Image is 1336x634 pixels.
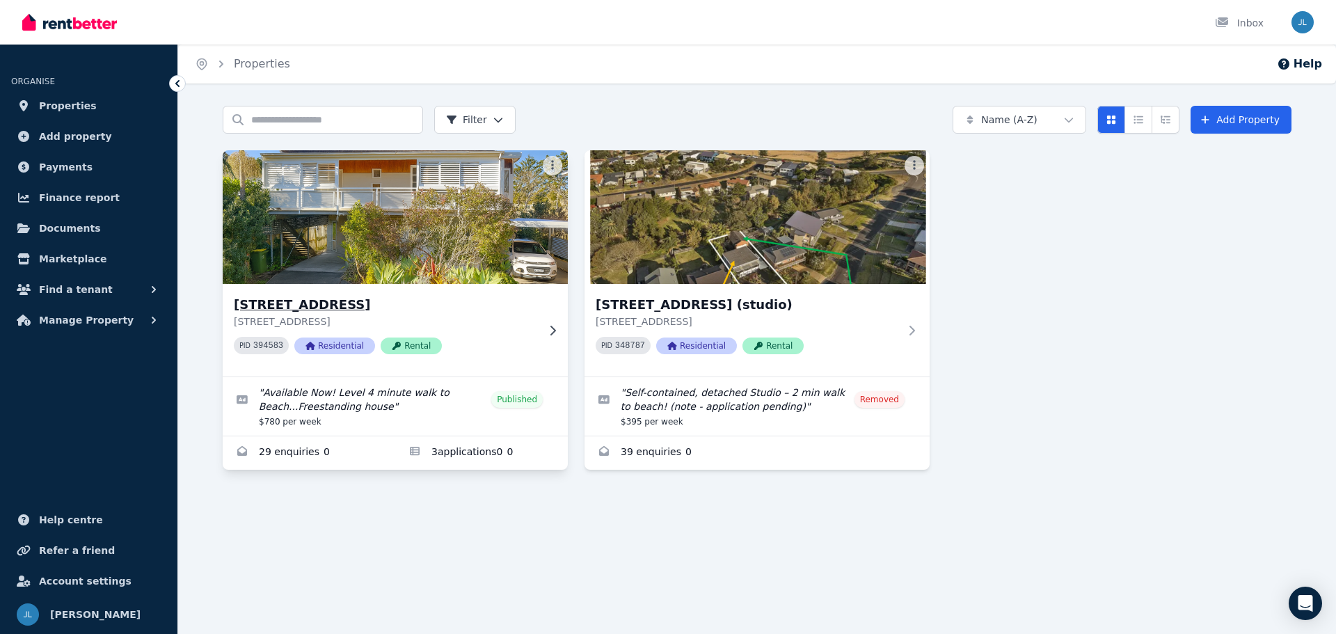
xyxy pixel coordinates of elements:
[234,57,290,70] a: Properties
[543,156,562,175] button: More options
[39,281,113,298] span: Find a tenant
[596,315,899,328] p: [STREET_ADDRESS]
[434,106,516,134] button: Filter
[39,97,97,114] span: Properties
[22,12,117,33] img: RentBetter
[50,606,141,623] span: [PERSON_NAME]
[11,276,166,303] button: Find a tenant
[11,122,166,150] a: Add property
[39,512,103,528] span: Help centre
[11,153,166,181] a: Payments
[905,156,924,175] button: More options
[39,128,112,145] span: Add property
[656,338,737,354] span: Residential
[253,341,283,351] code: 394583
[11,306,166,334] button: Manage Property
[11,77,55,86] span: ORGANISE
[39,189,120,206] span: Finance report
[1124,106,1152,134] button: Compact list view
[11,567,166,595] a: Account settings
[223,436,395,470] a: Enquiries for 32 Ensenada Rd, Copacabana
[1191,106,1291,134] a: Add Property
[39,251,106,267] span: Marketplace
[234,315,537,328] p: [STREET_ADDRESS]
[1097,106,1125,134] button: Card view
[11,506,166,534] a: Help centre
[294,338,375,354] span: Residential
[239,342,250,349] small: PID
[11,245,166,273] a: Marketplace
[1291,11,1314,33] img: Jacqueline Larratt
[39,542,115,559] span: Refer a friend
[234,295,537,315] h3: [STREET_ADDRESS]
[742,338,804,354] span: Rental
[395,436,568,470] a: Applications for 32 Ensenada Rd, Copacabana
[596,295,899,315] h3: [STREET_ADDRESS] (studio)
[1215,16,1264,30] div: Inbox
[11,92,166,120] a: Properties
[17,603,39,626] img: Jacqueline Larratt
[1277,56,1322,72] button: Help
[39,159,93,175] span: Payments
[584,436,930,470] a: Enquiries for 32 Ensenada Road, Copacabana (studio)
[1289,587,1322,620] div: Open Intercom Messenger
[584,150,930,377] a: 32 Ensenada Road, Copacabana (studio)[STREET_ADDRESS] (studio)[STREET_ADDRESS]PID 348787Residenti...
[39,573,132,589] span: Account settings
[11,184,166,212] a: Finance report
[953,106,1086,134] button: Name (A-Z)
[11,214,166,242] a: Documents
[381,338,442,354] span: Rental
[11,537,166,564] a: Refer a friend
[1097,106,1179,134] div: View options
[981,113,1037,127] span: Name (A-Z)
[223,377,568,436] a: Edit listing: Available Now! Level 4 minute walk to Beach...Freestanding house
[214,147,577,287] img: 32 Ensenada Rd, Copacabana
[1152,106,1179,134] button: Expanded list view
[39,312,134,328] span: Manage Property
[601,342,612,349] small: PID
[39,220,101,237] span: Documents
[584,377,930,436] a: Edit listing: Self-contained, detached Studio – 2 min walk to beach! (note - application pending)
[615,341,645,351] code: 348787
[178,45,307,84] nav: Breadcrumb
[584,150,930,284] img: 32 Ensenada Road, Copacabana (studio)
[446,113,487,127] span: Filter
[223,150,568,377] a: 32 Ensenada Rd, Copacabana[STREET_ADDRESS][STREET_ADDRESS]PID 394583ResidentialRental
